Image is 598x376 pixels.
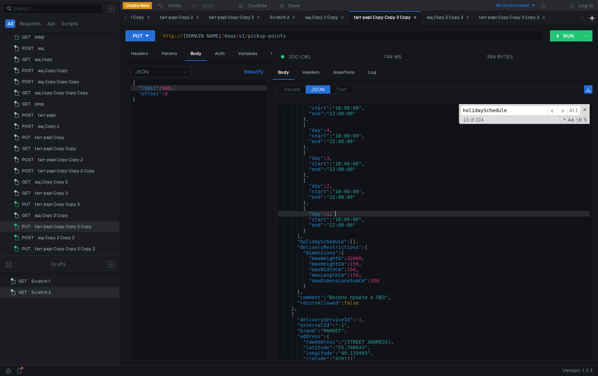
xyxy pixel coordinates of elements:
input: Search... [13,5,99,13]
div: Params [156,47,183,60]
span: GET [22,32,31,42]
div: ащ Copy 2 Copy 2 [427,14,469,21]
button: Redo [186,0,219,11]
div: Auth [209,47,230,60]
span: GET [22,143,31,154]
div: Variables [233,47,263,60]
span: POST [22,65,34,76]
div: Undo [168,1,181,10]
div: Redo [202,1,214,10]
span: Search In Selection [583,116,588,123]
div: tarr papi Copy Copy 3 Copy [354,14,417,21]
span: POST [22,166,34,176]
span: POST [22,110,34,120]
span: GET [22,88,31,98]
div: Assertions [328,66,360,79]
button: Requests [17,19,43,28]
div: tarr papi Copy Copy 3 [209,14,260,21]
div: tarr papi Copy [35,132,64,143]
div: ащ Copy 2 [38,121,59,132]
div: Log [363,66,382,79]
div: 744 MS [384,54,402,60]
div: tarr papi Copy 2 [160,14,199,21]
button: Scripts [59,19,80,28]
div: tarr papi Copy Copy 3 [35,199,80,210]
button: Create New [123,2,152,9]
button: All [5,19,15,28]
div: tarr papi Copy Copy 2 Copy [38,166,95,176]
span: RegExp Search [559,116,567,123]
div: ащ Copy Copy Copy Copy [35,88,88,98]
span: POST [22,121,34,132]
div: Body [185,47,207,61]
div: ащ Copy Copy 2 [35,177,68,187]
div: ащ [38,43,44,54]
span: Text [336,86,346,93]
div: lnlbjl [35,32,44,42]
div: tarr papi Copy Copy [35,143,76,154]
span: Alt-Enter [567,105,581,116]
span: POST [22,155,34,165]
div: Log In [579,1,593,10]
input: Search for [461,105,548,116]
div: tarr papi Copy Copy 3 Copy [35,221,91,232]
div: ащ Copy [35,54,52,65]
span: GET [22,210,31,221]
div: Cookies [248,1,267,10]
div: Headers [126,47,154,60]
div: ping [35,99,44,109]
div: Scratch 2 [31,287,51,298]
button: Api [45,19,57,28]
span: POST [22,77,34,87]
span: GET [18,276,27,287]
span: PUT [22,132,31,143]
div: ащ Copy Copy [38,65,67,76]
span: GET [22,99,31,109]
div: No Environment [496,2,529,9]
div: tarr papi Copy Copy 3 Copy 2 [35,244,95,254]
div: 394 BYTES [487,54,513,60]
div: Save [288,3,300,8]
div: ащ Copy 2 Copy [305,14,345,21]
span: GET [22,54,31,65]
button: Beautify [241,68,266,76]
span: Version: 1.3.3 [562,366,592,376]
span: PUT [22,244,31,254]
div: Body [273,66,294,80]
span: CaseSensitive Search [567,116,575,123]
div: tarr papi Copy Copy 2 [38,155,83,165]
div: tarr papi Copy 2 [35,188,68,198]
div: Other [265,47,288,60]
span: GET [18,287,27,298]
div: ащ Copy 2 Copy [35,210,68,221]
div: tarr papi [38,110,56,120]
button: PUT [126,30,155,41]
div: Scratch 2 [270,14,296,21]
span: PUT [22,199,31,210]
span: PUT [22,221,31,232]
div: ащ Copy 2 Copy 2 [38,233,74,243]
span: ​ [548,105,558,116]
span: Whole Word Search [575,116,583,123]
span: GET [22,177,31,187]
div: PUT [133,32,143,40]
div: Drafts [51,260,66,268]
button: RUN [550,30,581,41]
div: Scratch 1 [31,276,50,287]
span: GET [22,188,31,198]
div: Headers [297,66,325,79]
span: Parsed [284,86,300,93]
span: 200 (OK) [289,53,310,61]
span: ​ [557,105,567,116]
div: ащ Copy Copy Copy [38,77,79,87]
span: POST [22,233,34,243]
button: Undo [152,0,186,11]
span: POST [22,43,34,54]
span: JSON [311,86,325,93]
span: 13 of 224 [461,117,486,123]
div: tarr papi Copy Copy 3 Copy 2 [479,14,546,21]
